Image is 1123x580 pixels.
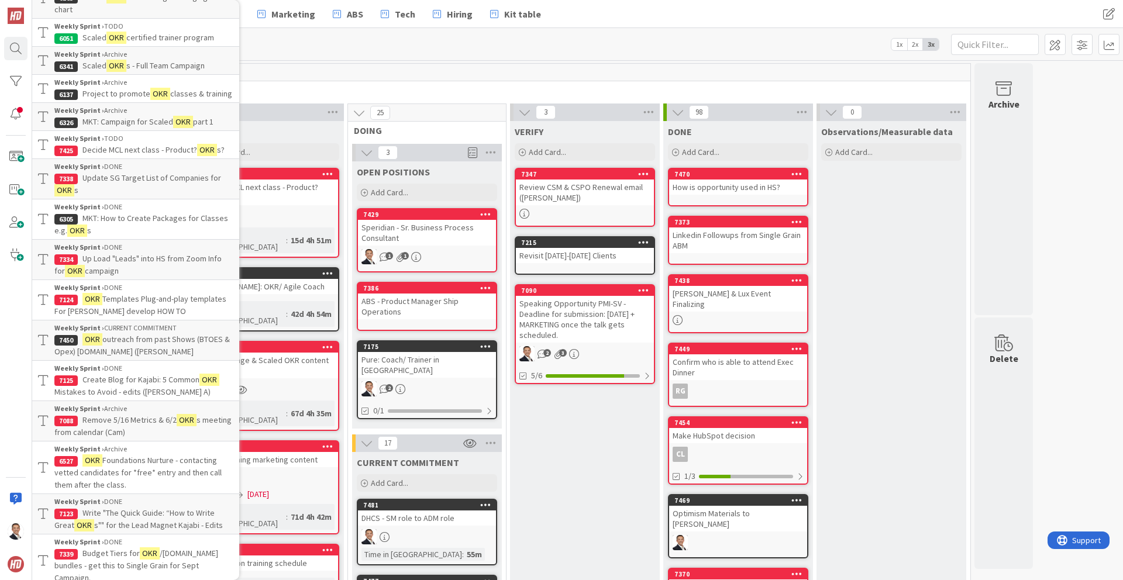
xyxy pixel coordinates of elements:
div: DONE [54,496,233,507]
div: DONE [54,537,233,547]
mark: OKR [106,32,126,44]
span: s [74,185,78,195]
div: CL [669,447,807,462]
span: ABS [347,7,363,21]
a: 7386ABS - Product Manager Ship Operations [357,282,497,331]
div: SL [516,346,654,361]
span: 98 [689,105,709,119]
span: s - Full Team Campaign [126,60,205,71]
div: SL [200,382,338,397]
span: Up Load "Leads" into HS from Zoom Info for [54,253,222,276]
span: : [462,548,464,561]
a: Kit table [483,4,548,25]
span: campaign [85,265,119,276]
div: 7481DHCS - SM role to ADM role [358,500,496,526]
a: Weekly Sprint ›DONE7124OKRTemplates Plug-and-play templates For [PERSON_NAME] develop HOW TO [32,280,239,320]
span: Foundations Nurture - contacting vetted candidates for *free* entry and then call them after the ... [54,455,222,490]
div: 7088 [54,416,78,426]
div: Get Luke on training schedule [200,555,338,571]
a: Weekly Sprint ›Archive6137Project to promoteOKRclasses & training [32,75,239,102]
b: Weekly Sprint › [54,106,104,115]
span: certified trainer program [126,32,214,43]
a: ABS [326,4,370,25]
div: 7469Optimism Materials to [PERSON_NAME] [669,495,807,531]
span: Add Card... [371,187,408,198]
span: VERIFY [515,126,543,137]
span: Budget Tiers for [82,548,140,558]
span: DOING [354,125,491,136]
a: 7425Decide MCL next class - Product? OKRs?CLTime in [GEOGRAPHIC_DATA]:15d 4h 51m [199,168,339,258]
div: 6326 [54,118,78,128]
div: 55m [464,548,485,561]
b: Weekly Sprint › [54,323,104,332]
input: Quick Filter... [951,34,1039,55]
div: 7454Make HubSpot decision [669,417,807,443]
b: Weekly Sprint › [54,364,104,372]
b: Weekly Sprint › [54,444,104,453]
span: 1/3 [684,470,695,482]
div: 7425 [54,146,78,156]
img: Visit kanbanzone.com [8,8,24,24]
b: Weekly Sprint › [54,202,104,211]
a: Weekly Sprint ›DONE7334Up Load "Leads" into HS from Zoom Info forOKRcampaign [32,239,239,280]
b: Weekly Sprint › [54,134,104,143]
span: 3x [923,39,939,50]
div: RG [669,384,807,399]
div: Confirm who is able to attend Exec Dinner [669,354,807,380]
span: MKT: How to Create Packages for Classes e.g. [54,213,228,236]
div: 7449 [669,344,807,354]
a: 7454Make HubSpot decisionCL1/3 [668,416,808,485]
mark: OKR [82,333,102,346]
div: 7386 [363,284,496,292]
div: Time in [GEOGRAPHIC_DATA] [204,504,286,530]
div: 7347 [521,170,654,178]
span: : [286,407,288,420]
div: Time in [GEOGRAPHIC_DATA] [361,548,462,561]
a: 7215Revisit [DATE]-[DATE] Clients [515,236,655,275]
div: 7217[PERSON_NAME]: OKR/ Agile Coach [200,268,338,294]
div: DHCS - SM role to ADM role [358,510,496,526]
div: DONE [54,242,233,253]
span: [DATE] [247,488,269,500]
b: Weekly Sprint › [54,243,104,251]
mark: OKR [65,265,85,277]
a: 7090Speaking Opportunity PMI-SV - Deadline for submission: [DATE] + MARKETING once the talk gets ... [515,284,655,384]
div: 7338 [54,174,78,184]
div: CURRENT COMMITMENT [54,323,233,333]
a: Weekly Sprint ›TODO6051ScaledOKRcertified trainer program [32,19,239,46]
a: 7469Optimism Materials to [PERSON_NAME]SL [668,494,808,558]
div: 7347 [516,169,654,179]
div: 7175 [363,343,496,351]
mark: OKR [106,60,126,72]
span: Mistakes to Avoid - edits ([PERSON_NAME] A) [54,386,211,397]
span: 1x [891,39,907,50]
span: Marketing [271,7,315,21]
mark: OKR [199,374,219,386]
span: part 1 [193,116,213,127]
span: Remove 5/16 Metrics & 6/2 [82,415,177,425]
div: 7125 [54,375,78,386]
div: 7175 [358,341,496,352]
span: 3 [378,146,398,160]
div: 7373Linkedin Followups from Single Grain ABM [669,217,807,253]
img: avatar [8,556,24,572]
div: 7373 [669,217,807,227]
div: 67d 4h 35m [288,407,335,420]
span: Add Card... [682,147,719,157]
a: Weekly Sprint ›DONE7338Update SG Target List of Companies forOKRs [32,158,239,199]
span: : [286,308,288,320]
div: 7429 [358,209,496,220]
span: 5/6 [531,370,542,382]
div: SL [200,471,338,486]
div: 6305 [54,214,78,225]
img: SL [519,346,535,361]
div: 7438 [669,275,807,286]
div: 7425Decide MCL next class - Product? OKRs? [200,169,338,205]
a: 7481DHCS - SM role to ADM roleSLTime in [GEOGRAPHIC_DATA]:55m [357,499,497,565]
div: 7090 [516,285,654,296]
div: 6051 [54,33,78,44]
div: 7386ABS - Product Manager Ship Operations [358,283,496,319]
div: 7386 [358,283,496,294]
div: Archive [54,105,233,116]
div: 7209 [205,443,338,451]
